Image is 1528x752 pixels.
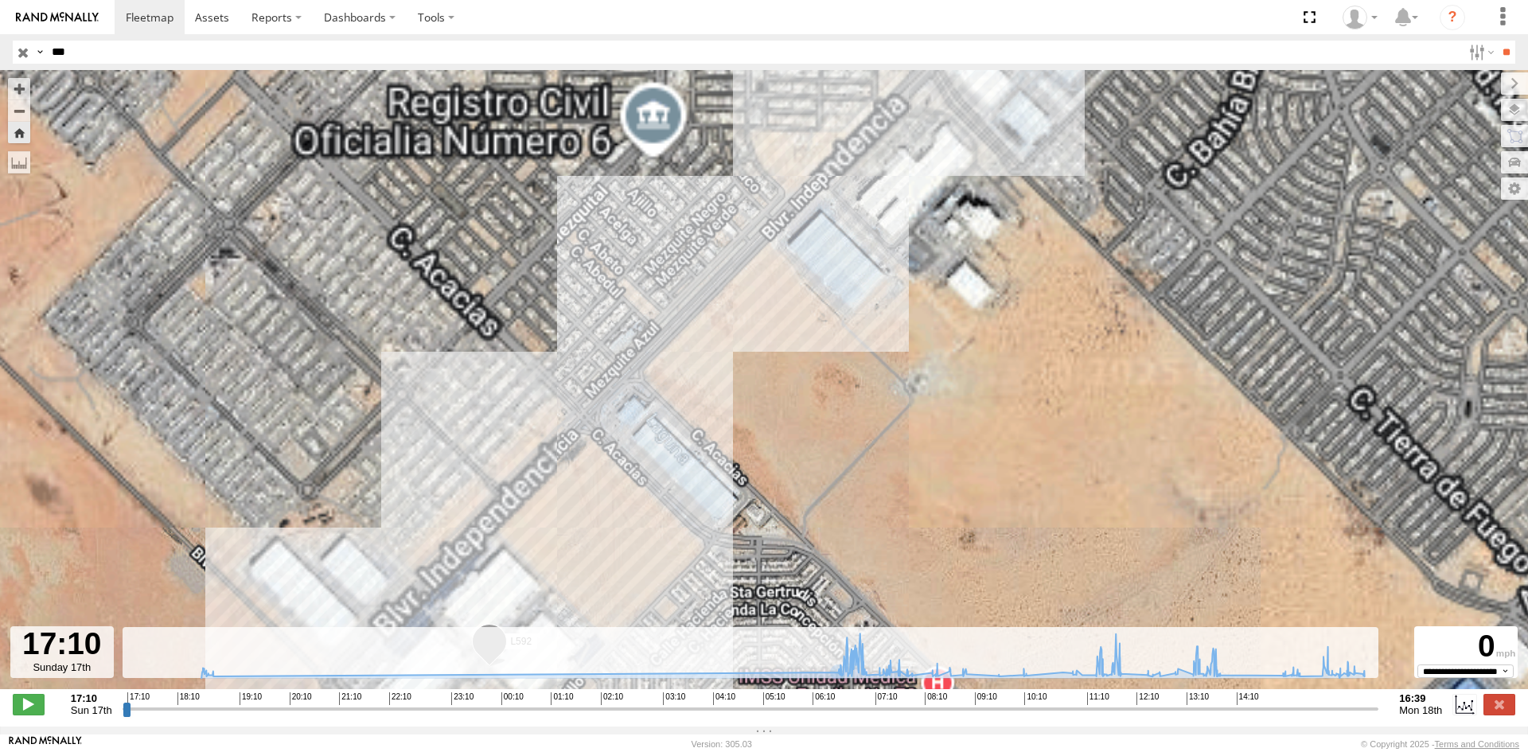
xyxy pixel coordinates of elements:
[1087,692,1109,705] span: 11:10
[813,692,835,705] span: 06:10
[8,78,30,99] button: Zoom in
[389,692,411,705] span: 22:10
[692,739,752,749] div: Version: 305.03
[1136,692,1159,705] span: 12:10
[1463,41,1497,64] label: Search Filter Options
[1417,629,1515,664] div: 0
[71,704,112,716] span: Sun 17th Aug 2025
[925,692,947,705] span: 08:10
[763,692,785,705] span: 05:10
[8,151,30,173] label: Measure
[663,692,685,705] span: 03:10
[501,692,524,705] span: 00:10
[1483,694,1515,715] label: Close
[1337,6,1383,29] div: Roberto Garcia
[451,692,474,705] span: 23:10
[551,692,573,705] span: 01:10
[1361,739,1519,749] div: © Copyright 2025 -
[33,41,46,64] label: Search Query
[1024,692,1047,705] span: 10:10
[177,692,200,705] span: 18:10
[290,692,312,705] span: 20:10
[1399,692,1442,704] strong: 16:39
[875,692,898,705] span: 07:10
[975,692,997,705] span: 09:10
[1501,177,1528,200] label: Map Settings
[1399,704,1442,716] span: Mon 18th Aug 2025
[8,122,30,143] button: Zoom Home
[9,736,82,752] a: Visit our Website
[8,99,30,122] button: Zoom out
[16,12,99,23] img: rand-logo.svg
[240,692,262,705] span: 19:10
[1435,739,1519,749] a: Terms and Conditions
[1237,692,1259,705] span: 14:10
[1187,692,1209,705] span: 13:10
[601,692,623,705] span: 02:10
[1440,5,1465,30] i: ?
[127,692,150,705] span: 17:10
[713,692,735,705] span: 04:10
[13,694,45,715] label: Play/Stop
[71,692,112,704] strong: 17:10
[339,692,361,705] span: 21:10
